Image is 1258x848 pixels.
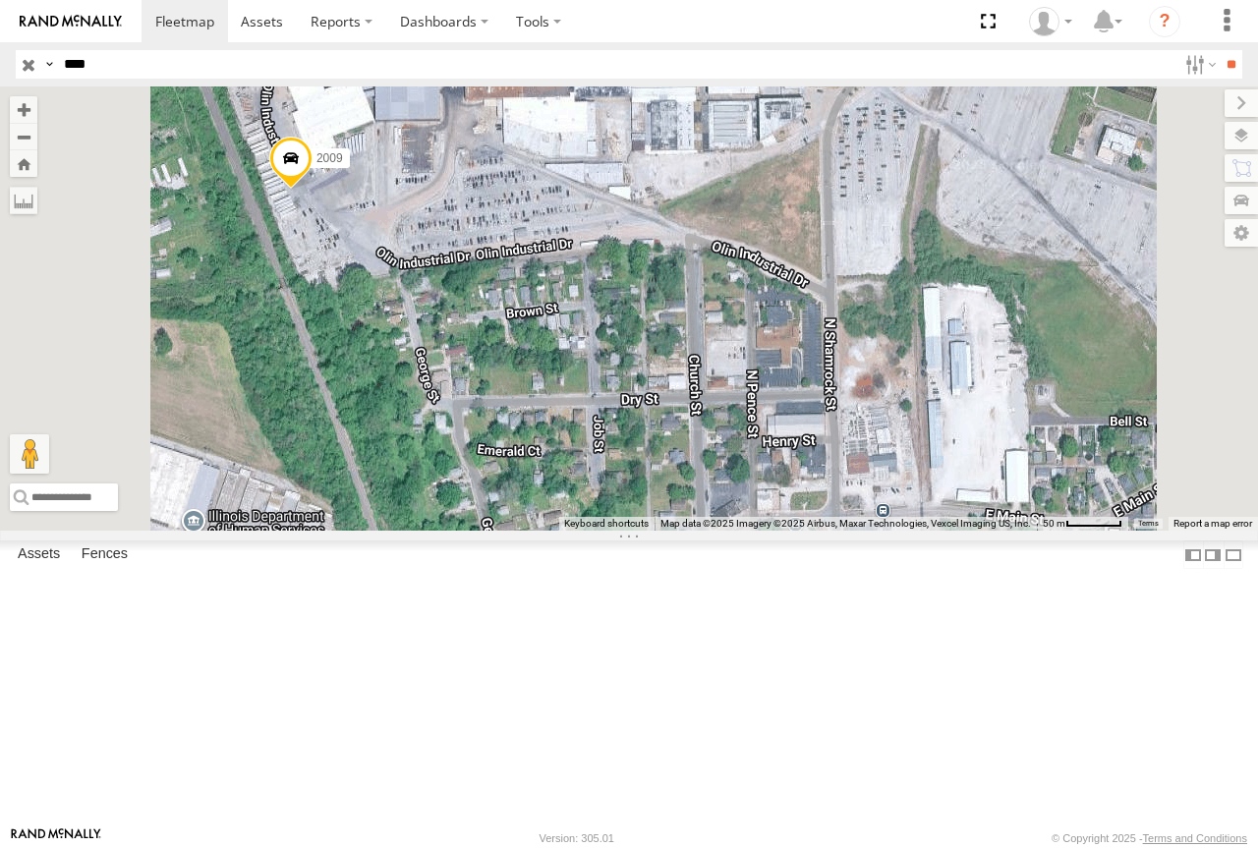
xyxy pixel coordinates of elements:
span: Map data ©2025 Imagery ©2025 Airbus, Maxar Technologies, Vexcel Imaging US, Inc. [660,518,1031,529]
div: Version: 305.01 [540,832,614,844]
button: Zoom Home [10,150,37,177]
span: 2009 [316,151,343,165]
a: Visit our Website [11,828,101,848]
button: Map Scale: 50 m per 54 pixels [1037,517,1128,531]
label: Dock Summary Table to the Left [1183,540,1203,569]
label: Hide Summary Table [1224,540,1243,569]
label: Search Filter Options [1177,50,1220,79]
a: Report a map error [1173,518,1252,529]
label: Search Query [41,50,57,79]
div: © Copyright 2025 - [1052,832,1247,844]
label: Measure [10,187,37,214]
button: Zoom out [10,123,37,150]
img: rand-logo.svg [20,15,122,28]
a: Terms and Conditions [1143,832,1247,844]
label: Map Settings [1225,219,1258,247]
label: Fences [72,541,138,569]
span: 50 m [1043,518,1065,529]
div: Phil Blake [1022,7,1079,36]
button: Keyboard shortcuts [564,517,649,531]
i: ? [1149,6,1180,37]
label: Dock Summary Table to the Right [1203,540,1223,569]
button: Zoom in [10,96,37,123]
label: Assets [8,541,70,569]
button: Drag Pegman onto the map to open Street View [10,434,49,474]
a: Terms [1138,519,1159,527]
